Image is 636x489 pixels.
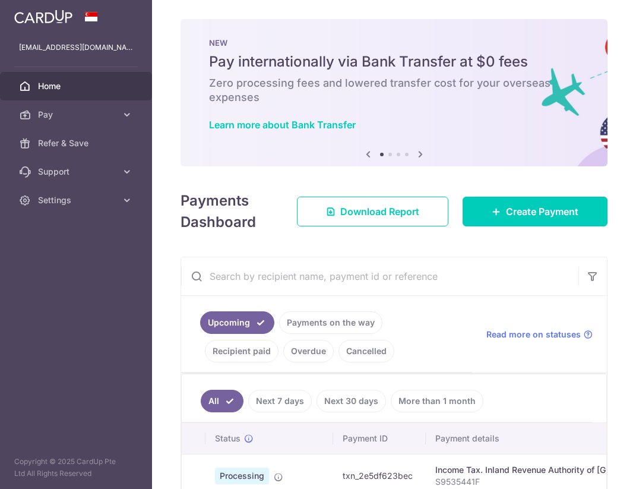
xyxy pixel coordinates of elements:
[297,197,448,226] a: Download Report
[201,390,243,412] a: All
[38,194,116,206] span: Settings
[317,390,386,412] a: Next 30 days
[340,204,419,219] span: Download Report
[215,468,269,484] span: Processing
[559,453,624,483] iframe: Opens a widget where you can find more information
[506,204,578,219] span: Create Payment
[209,119,356,131] a: Learn more about Bank Transfer
[38,166,116,178] span: Support
[248,390,312,412] a: Next 7 days
[486,329,593,340] a: Read more on statuses
[215,433,241,444] span: Status
[338,340,394,362] a: Cancelled
[205,340,279,362] a: Recipient paid
[181,19,607,166] img: Bank transfer banner
[463,197,607,226] a: Create Payment
[391,390,483,412] a: More than 1 month
[279,311,382,334] a: Payments on the way
[38,109,116,121] span: Pay
[181,257,578,295] input: Search by recipient name, payment id or reference
[209,38,579,48] p: NEW
[19,42,133,53] p: [EMAIL_ADDRESS][DOMAIN_NAME]
[333,423,426,454] th: Payment ID
[181,190,276,233] h4: Payments Dashboard
[486,329,581,340] span: Read more on statuses
[38,80,116,92] span: Home
[209,76,579,105] h6: Zero processing fees and lowered transfer cost for your overseas expenses
[283,340,334,362] a: Overdue
[38,137,116,149] span: Refer & Save
[209,52,579,71] h5: Pay internationally via Bank Transfer at $0 fees
[14,10,72,24] img: CardUp
[200,311,274,334] a: Upcoming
